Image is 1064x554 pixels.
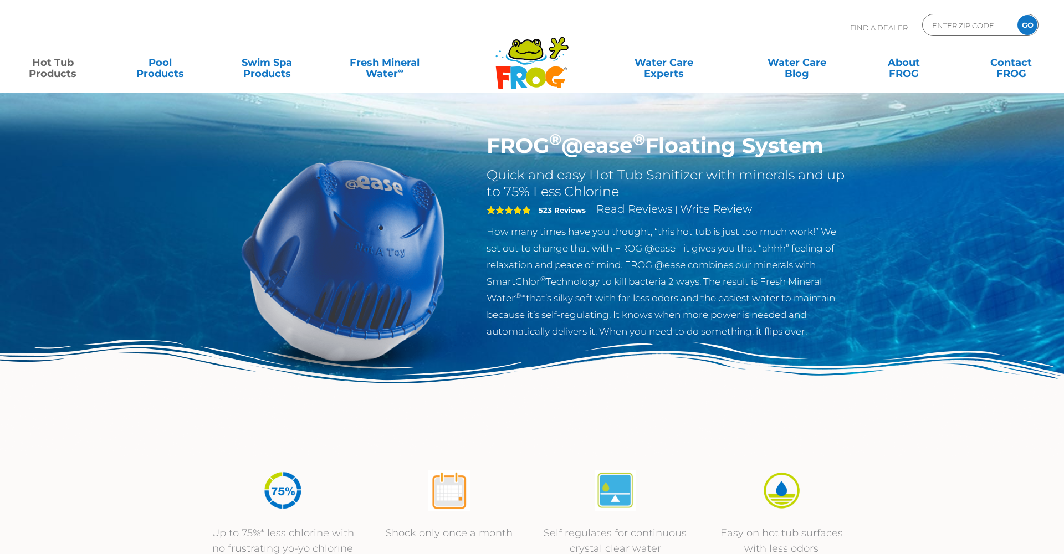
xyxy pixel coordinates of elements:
[332,52,437,74] a: Fresh MineralWater∞
[377,525,521,541] p: Shock only once a month
[487,167,848,200] h2: Quick and easy Hot Tub Sanitizer with minerals and up to 75% Less Chlorine
[118,52,201,74] a: PoolProducts
[596,52,731,74] a: Water CareExperts
[540,275,546,283] sup: ®
[862,52,945,74] a: AboutFROG
[487,223,848,340] p: How many times have you thought, “this hot tub is just too much work!” We set out to change that ...
[515,291,526,300] sup: ®∞
[487,133,848,158] h1: FROG @ease Floating System
[596,202,673,216] a: Read Reviews
[850,14,908,42] p: Find A Dealer
[680,202,752,216] a: Write Review
[489,22,575,90] img: Frog Products Logo
[216,133,470,387] img: hot-tub-product-atease-system.png
[761,470,802,511] img: icon-atease-easy-on
[633,130,645,149] sup: ®
[11,52,94,74] a: Hot TubProducts
[549,130,561,149] sup: ®
[398,66,403,75] sup: ∞
[970,52,1053,74] a: ContactFROG
[675,204,678,215] span: |
[539,206,586,214] strong: 523 Reviews
[226,52,309,74] a: Swim SpaProducts
[428,470,470,511] img: atease-icon-shock-once
[262,470,304,511] img: icon-atease-75percent-less
[595,470,636,511] img: atease-icon-self-regulates
[487,206,531,214] span: 5
[755,52,838,74] a: Water CareBlog
[1017,15,1037,35] input: GO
